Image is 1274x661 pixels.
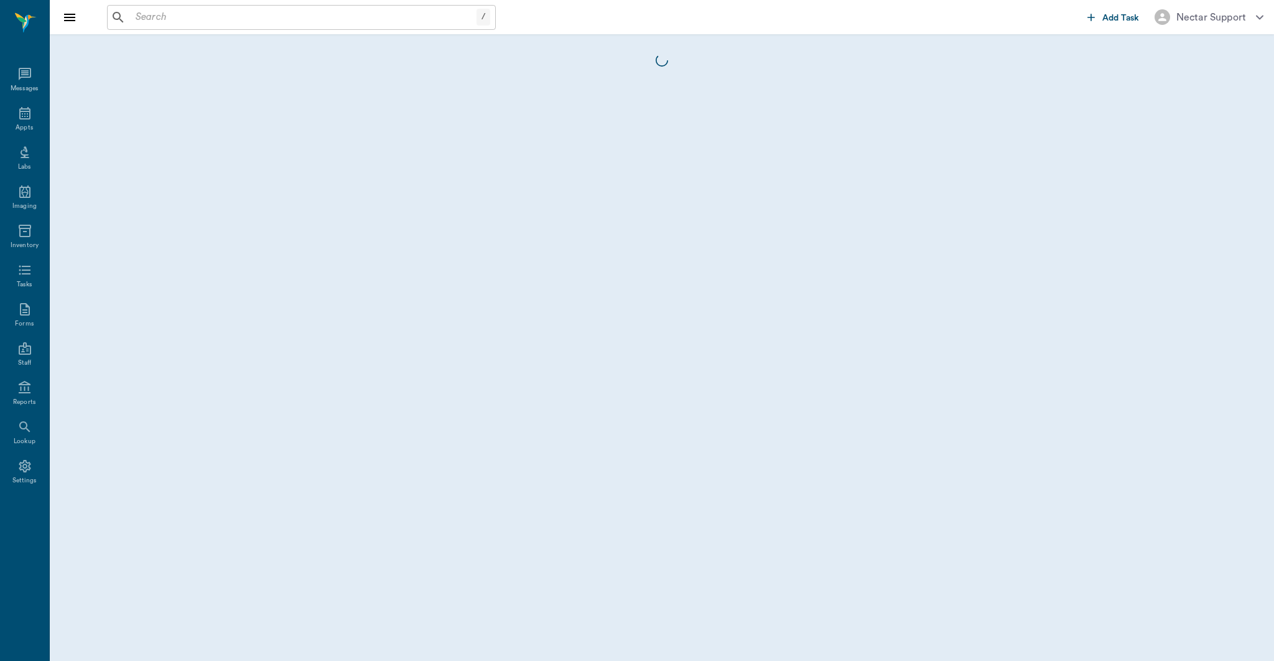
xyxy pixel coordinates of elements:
div: Nectar Support [1176,10,1246,25]
div: / [477,9,490,26]
div: Messages [11,84,39,93]
button: Close drawer [57,5,82,30]
button: Nectar Support [1145,6,1273,29]
input: Search [131,9,477,26]
button: Add Task [1082,6,1145,29]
